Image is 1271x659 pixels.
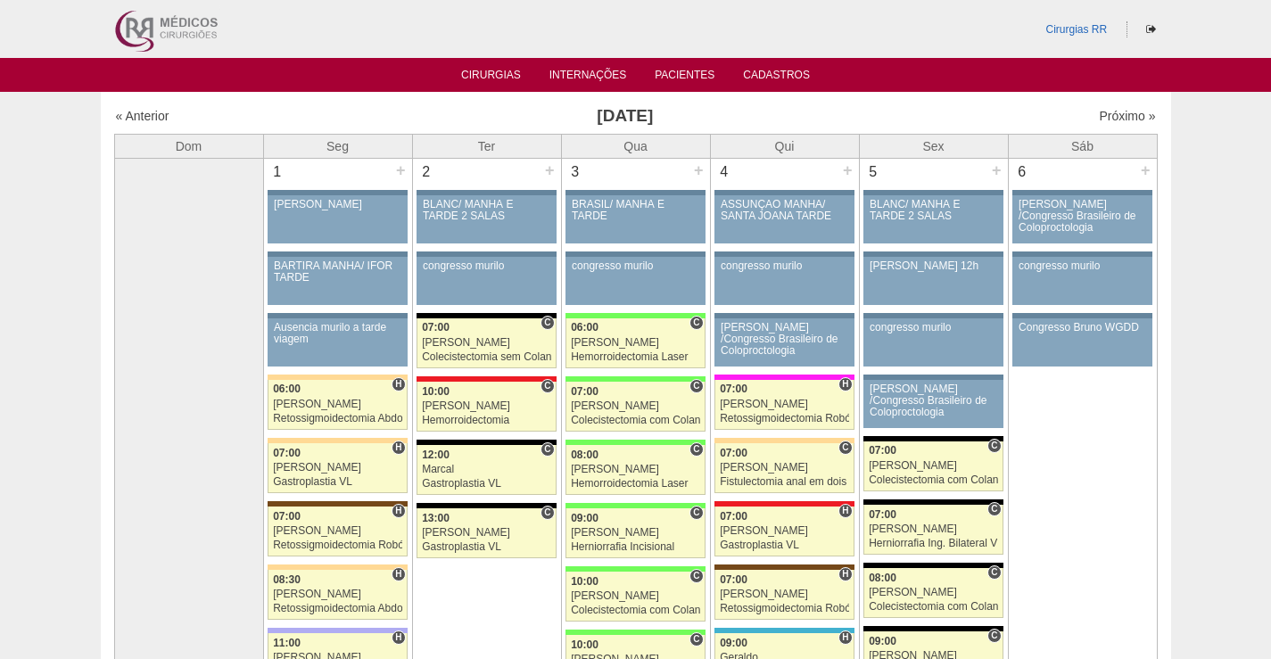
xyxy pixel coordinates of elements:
div: Key: Brasil [565,630,705,635]
div: Key: Aviso [268,190,407,195]
span: Hospital [392,567,405,581]
div: Key: Bartira [268,438,407,443]
span: 06:00 [273,383,301,395]
a: BARTIRA MANHÃ/ IFOR TARDE [268,257,407,305]
div: Key: Aviso [863,190,1003,195]
div: Herniorrafia Ing. Bilateral VL [869,538,998,549]
div: Key: Aviso [417,190,556,195]
div: Key: Brasil [565,313,705,318]
div: Key: Aviso [268,313,407,318]
div: Hemorroidectomia Laser [571,351,700,363]
div: congresso murilo [870,322,997,334]
a: H 06:00 [PERSON_NAME] Retossigmoidectomia Abdominal VL [268,380,407,430]
a: C 07:00 [PERSON_NAME] Colecistectomia sem Colangiografia VL [417,318,556,368]
div: Congresso Bruno WGDD [1019,322,1146,334]
div: [PERSON_NAME] [869,523,998,535]
a: [PERSON_NAME] 12h [863,257,1003,305]
i: Sair [1146,24,1156,35]
span: 07:00 [273,510,301,523]
div: [PERSON_NAME] [273,399,402,410]
div: [PERSON_NAME] 12h [870,260,997,272]
a: [PERSON_NAME] [268,195,407,243]
span: Hospital [392,504,405,518]
span: Consultório [689,632,703,647]
a: C 06:00 [PERSON_NAME] Hemorroidectomia Laser [565,318,705,368]
div: Retossigmoidectomia Robótica [273,540,402,551]
div: Key: Blanc [417,503,556,508]
div: [PERSON_NAME] /Congresso Brasileiro de Coloproctologia [1019,199,1146,235]
span: 07:00 [422,321,450,334]
div: 2 [413,159,441,185]
div: [PERSON_NAME] [274,199,401,210]
span: Hospital [392,441,405,455]
a: « Anterior [116,109,169,123]
a: C 07:00 [PERSON_NAME] Fistulectomia anal em dois tempos [714,443,854,493]
th: Qui [710,134,859,158]
span: Consultório [689,316,703,330]
a: H 07:00 [PERSON_NAME] Gastroplastia VL [714,507,854,556]
div: 5 [860,159,887,185]
a: H 07:00 [PERSON_NAME] Retossigmoidectomia Robótica [714,380,854,430]
a: C 08:00 [PERSON_NAME] Hemorroidectomia Laser [565,445,705,495]
div: Colecistectomia sem Colangiografia VL [422,351,551,363]
div: BRASIL/ MANHÃ E TARDE [572,199,699,222]
a: C 09:00 [PERSON_NAME] Herniorrafia Incisional [565,508,705,558]
div: Key: Aviso [863,251,1003,257]
div: Key: Santa Joana [268,501,407,507]
a: H 07:00 [PERSON_NAME] Gastroplastia VL [268,443,407,493]
div: [PERSON_NAME] [869,587,998,598]
th: Seg [263,134,412,158]
a: C 07:00 [PERSON_NAME] Herniorrafia Ing. Bilateral VL [863,505,1003,555]
div: + [691,159,706,182]
div: [PERSON_NAME] [422,337,551,349]
div: Key: Aviso [565,251,705,257]
div: Colecistectomia com Colangiografia VL [571,415,700,426]
div: Key: Aviso [863,313,1003,318]
span: 11:00 [273,637,301,649]
span: 10:00 [422,385,450,398]
div: Key: Santa Joana [714,564,854,570]
a: C 08:00 [PERSON_NAME] Colecistectomia com Colangiografia VL [863,568,1003,618]
div: congresso murilo [423,260,550,272]
div: [PERSON_NAME] [571,400,700,412]
span: Hospital [838,630,852,645]
div: congresso murilo [721,260,848,272]
div: + [542,159,557,182]
div: Key: Blanc [417,313,556,318]
span: Hospital [838,504,852,518]
div: Retossigmoidectomia Abdominal VL [273,603,402,614]
span: 09:00 [869,635,896,647]
div: Key: Brasil [565,503,705,508]
div: Key: Aviso [714,313,854,318]
th: Qua [561,134,710,158]
div: [PERSON_NAME] /Congresso Brasileiro de Coloproctologia [721,322,848,358]
span: Consultório [689,569,703,583]
div: BLANC/ MANHÃ E TARDE 2 SALAS [423,199,550,222]
div: + [989,159,1004,182]
div: Key: Brasil [565,566,705,572]
a: Cadastros [743,69,810,86]
span: Hospital [838,567,852,581]
div: ASSUNÇÃO MANHÃ/ SANTA JOANA TARDE [721,199,848,222]
div: [PERSON_NAME] [273,525,402,537]
span: 07:00 [720,383,747,395]
div: Key: Aviso [565,190,705,195]
div: 6 [1009,159,1036,185]
div: [PERSON_NAME] [273,462,402,474]
div: BLANC/ MANHÃ E TARDE 2 SALAS [870,199,997,222]
div: Key: Blanc [417,440,556,445]
h3: [DATE] [365,103,885,129]
span: Consultório [689,442,703,457]
div: BARTIRA MANHÃ/ IFOR TARDE [274,260,401,284]
div: Retossigmoidectomia Robótica [720,603,849,614]
span: Hospital [392,630,405,645]
a: C 10:00 [PERSON_NAME] Hemorroidectomia [417,382,556,432]
th: Sex [859,134,1008,158]
a: H 07:00 [PERSON_NAME] Retossigmoidectomia Robótica [714,570,854,620]
div: Key: Bartira [268,564,407,570]
div: [PERSON_NAME] [869,460,998,472]
div: Key: Brasil [565,440,705,445]
a: [PERSON_NAME] /Congresso Brasileiro de Coloproctologia [714,318,854,367]
a: congresso murilo [1012,257,1151,305]
a: congresso murilo [714,257,854,305]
